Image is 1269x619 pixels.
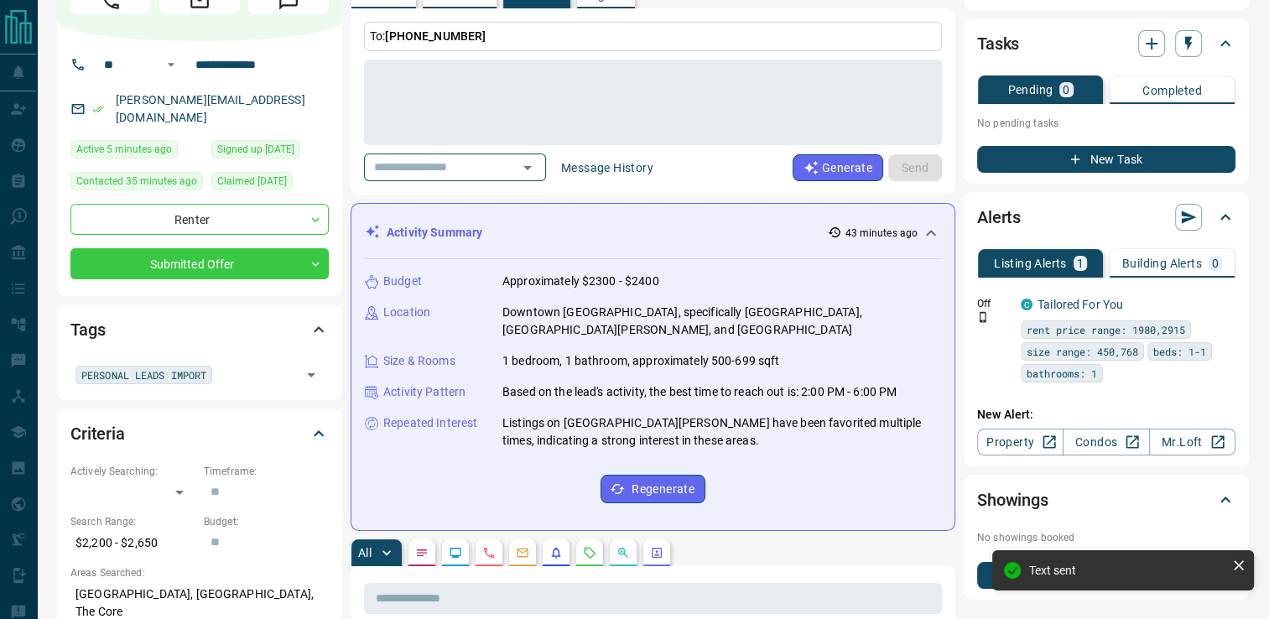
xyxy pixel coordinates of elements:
[1027,321,1185,338] span: rent price range: 1980,2915
[76,173,197,190] span: Contacted 35 minutes ago
[977,311,989,323] svg: Push Notification Only
[650,546,663,559] svg: Agent Actions
[204,464,329,479] p: Timeframe:
[977,111,1235,136] p: No pending tasks
[994,257,1067,269] p: Listing Alerts
[383,273,422,290] p: Budget
[1063,84,1069,96] p: 0
[1153,343,1206,360] span: beds: 1-1
[977,429,1064,455] a: Property
[977,530,1235,545] p: No showings booked
[977,562,1235,589] button: New Showing
[204,514,329,529] p: Budget:
[1038,298,1123,311] a: Tailored For You
[383,352,455,370] p: Size & Rooms
[383,414,477,432] p: Repeated Interest
[977,146,1235,173] button: New Task
[76,141,172,158] span: Active 5 minutes ago
[1029,564,1225,577] div: Text sent
[1142,85,1202,96] p: Completed
[977,406,1235,424] p: New Alert:
[364,22,942,51] p: To:
[516,546,529,559] svg: Emails
[211,140,329,164] div: Fri Apr 25 2025
[549,546,563,559] svg: Listing Alerts
[358,547,372,559] p: All
[70,204,329,235] div: Renter
[1063,429,1149,455] a: Condos
[793,154,883,181] button: Generate
[70,565,329,580] p: Areas Searched:
[977,23,1235,64] div: Tasks
[217,141,294,158] span: Signed up [DATE]
[502,383,897,401] p: Based on the lead's activity, the best time to reach out is: 2:00 PM - 6:00 PM
[70,529,195,557] p: $2,200 - $2,650
[383,304,430,321] p: Location
[977,296,1011,311] p: Off
[211,172,329,195] div: Fri Apr 25 2025
[977,486,1048,513] h2: Showings
[415,546,429,559] svg: Notes
[70,309,329,350] div: Tags
[92,103,104,115] svg: Email Verified
[977,204,1021,231] h2: Alerts
[845,226,918,241] p: 43 minutes ago
[601,475,705,503] button: Regenerate
[616,546,630,559] svg: Opportunities
[70,464,195,479] p: Actively Searching:
[977,480,1235,520] div: Showings
[116,93,305,124] a: [PERSON_NAME][EMAIL_ADDRESS][DOMAIN_NAME]
[1021,299,1032,310] div: condos.ca
[81,367,206,383] span: PERSONAL LEADS IMPORT
[977,197,1235,237] div: Alerts
[1027,365,1097,382] span: bathrooms: 1
[365,217,941,248] div: Activity Summary43 minutes ago
[70,140,203,164] div: Thu Aug 14 2025
[161,55,181,75] button: Open
[1212,257,1219,269] p: 0
[1149,429,1235,455] a: Mr.Loft
[70,420,125,447] h2: Criteria
[551,154,663,181] button: Message History
[70,248,329,279] div: Submitted Offer
[70,172,203,195] div: Thu Aug 14 2025
[502,304,941,339] p: Downtown [GEOGRAPHIC_DATA], specifically [GEOGRAPHIC_DATA], [GEOGRAPHIC_DATA][PERSON_NAME], and [...
[1027,343,1138,360] span: size range: 450,768
[516,156,539,179] button: Open
[1077,257,1084,269] p: 1
[387,224,482,242] p: Activity Summary
[1007,84,1053,96] p: Pending
[383,383,465,401] p: Activity Pattern
[1122,257,1202,269] p: Building Alerts
[482,546,496,559] svg: Calls
[217,173,287,190] span: Claimed [DATE]
[70,514,195,529] p: Search Range:
[583,546,596,559] svg: Requests
[502,352,779,370] p: 1 bedroom, 1 bathroom, approximately 500-699 sqft
[385,29,486,43] span: [PHONE_NUMBER]
[299,363,323,387] button: Open
[502,273,659,290] p: Approximately $2300 - $2400
[502,414,941,450] p: Listings on [GEOGRAPHIC_DATA][PERSON_NAME] have been favorited multiple times, indicating a stron...
[449,546,462,559] svg: Lead Browsing Activity
[977,30,1019,57] h2: Tasks
[70,316,105,343] h2: Tags
[70,414,329,454] div: Criteria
